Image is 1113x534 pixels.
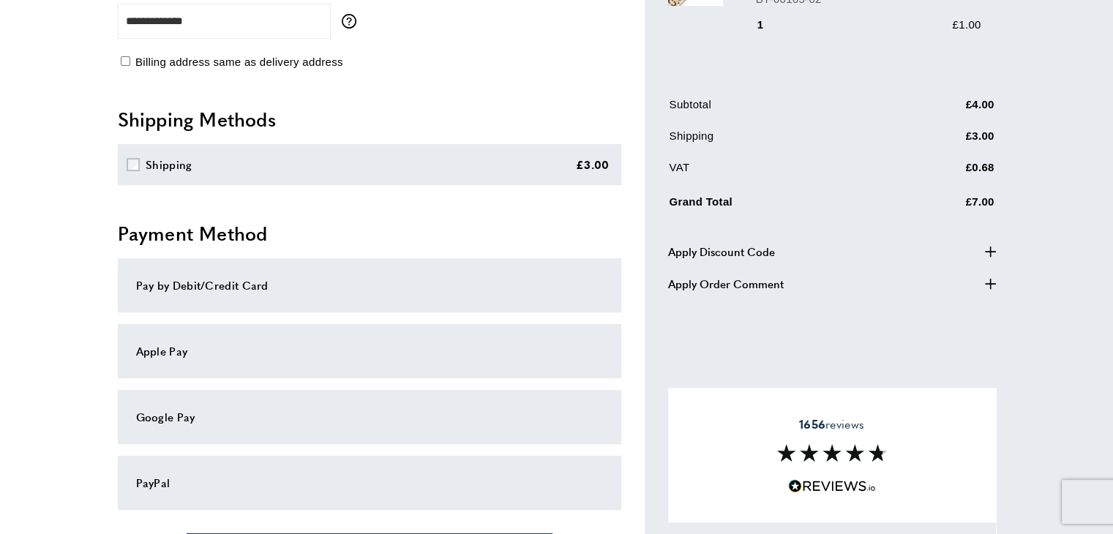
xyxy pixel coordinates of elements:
[668,275,784,293] span: Apply Order Comment
[670,159,892,187] td: VAT
[668,243,775,260] span: Apply Discount Code
[136,408,603,426] div: Google Pay
[799,417,864,432] span: reviews
[136,474,603,492] div: PayPal
[952,18,981,31] span: £1.00
[146,156,192,173] div: Shipping
[777,444,887,462] img: Reviews section
[135,56,343,68] span: Billing address same as delivery address
[136,342,603,360] div: Apple Pay
[121,56,130,66] input: Billing address same as delivery address
[788,479,876,493] img: Reviews.io 5 stars
[118,106,621,132] h2: Shipping Methods
[756,16,784,34] div: 1
[893,96,994,124] td: £4.00
[136,277,603,294] div: Pay by Debit/Credit Card
[893,159,994,187] td: £0.68
[799,415,825,432] strong: 1656
[342,14,364,29] button: More information
[893,190,994,222] td: £7.00
[670,190,892,222] td: Grand Total
[118,220,621,247] h2: Payment Method
[670,127,892,156] td: Shipping
[576,156,610,173] div: £3.00
[893,127,994,156] td: £3.00
[670,96,892,124] td: Subtotal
